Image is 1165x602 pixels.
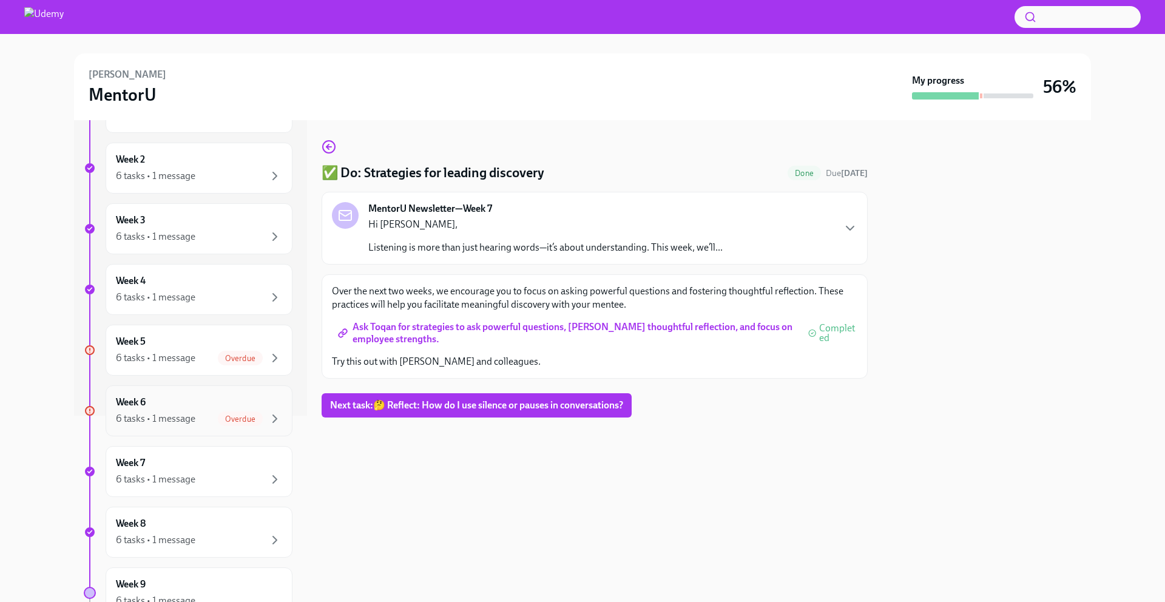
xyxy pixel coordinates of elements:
h3: 56% [1043,76,1076,98]
div: 6 tasks • 1 message [116,351,195,365]
h6: Week 4 [116,274,146,288]
span: Overdue [218,414,263,424]
h6: Week 3 [116,214,146,227]
strong: [DATE] [841,168,868,178]
div: 6 tasks • 1 message [116,412,195,425]
p: Hi [PERSON_NAME], [368,218,723,231]
span: Overdue [218,354,263,363]
a: Week 76 tasks • 1 message [84,446,292,497]
div: 6 tasks • 1 message [116,533,195,547]
span: Done [788,169,821,178]
span: Next task : 🤔 Reflect: How do I use silence or pauses in conversations? [330,399,623,411]
h6: Week 6 [116,396,146,409]
h6: Week 8 [116,517,146,530]
span: Completed [819,323,857,343]
a: Week 66 tasks • 1 messageOverdue [84,385,292,436]
a: Week 26 tasks • 1 message [84,143,292,194]
a: Ask Toqan for strategies to ask powerful questions, [PERSON_NAME] thoughtful reflection, and focu... [332,321,803,345]
h6: Week 9 [116,578,146,591]
div: 6 tasks • 1 message [116,230,195,243]
div: 6 tasks • 1 message [116,291,195,304]
a: Week 56 tasks • 1 messageOverdue [84,325,292,376]
span: August 30th, 2025 05:00 [826,167,868,179]
a: Week 36 tasks • 1 message [84,203,292,254]
h6: Week 7 [116,456,145,470]
p: Over the next two weeks, we encourage you to focus on asking powerful questions and fostering tho... [332,285,857,311]
strong: My progress [912,74,964,87]
div: 6 tasks • 1 message [116,169,195,183]
p: Try this out with [PERSON_NAME] and colleagues. [332,355,857,368]
img: Udemy [24,7,64,27]
h4: ✅ Do: Strategies for leading discovery [322,164,544,182]
h6: [PERSON_NAME] [89,68,166,81]
h6: Week 5 [116,335,146,348]
a: Week 86 tasks • 1 message [84,507,292,558]
a: Week 46 tasks • 1 message [84,264,292,315]
span: Due [826,168,868,178]
h3: MentorU [89,84,157,106]
div: 6 tasks • 1 message [116,473,195,486]
span: Ask Toqan for strategies to ask powerful questions, [PERSON_NAME] thoughtful reflection, and focu... [340,327,795,339]
h6: Week 2 [116,153,145,166]
strong: MentorU Newsletter—Week 7 [368,202,492,215]
button: Next task:🤔 Reflect: How do I use silence or pauses in conversations? [322,393,632,418]
p: Listening is more than just hearing words—it’s about understanding. This week, we’ll... [368,241,723,254]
